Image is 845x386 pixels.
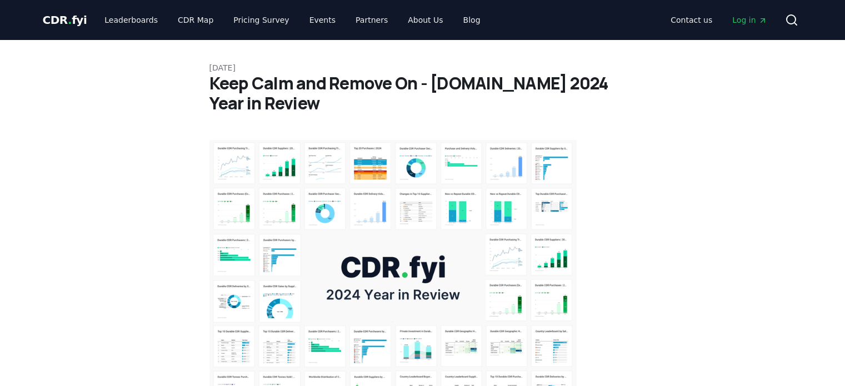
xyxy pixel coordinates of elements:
nav: Main [662,10,776,30]
span: . [68,13,72,27]
span: CDR fyi [43,13,87,27]
a: Pricing Survey [224,10,298,30]
a: CDR.fyi [43,12,87,28]
a: Leaderboards [96,10,167,30]
a: CDR Map [169,10,222,30]
a: Contact us [662,10,721,30]
a: About Us [399,10,452,30]
a: Events [301,10,344,30]
nav: Main [96,10,489,30]
span: Log in [732,14,767,26]
a: Blog [454,10,489,30]
a: Partners [347,10,397,30]
p: [DATE] [209,62,636,73]
h1: Keep Calm and Remove On - [DOMAIN_NAME] 2024 Year in Review [209,73,636,113]
a: Log in [723,10,776,30]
